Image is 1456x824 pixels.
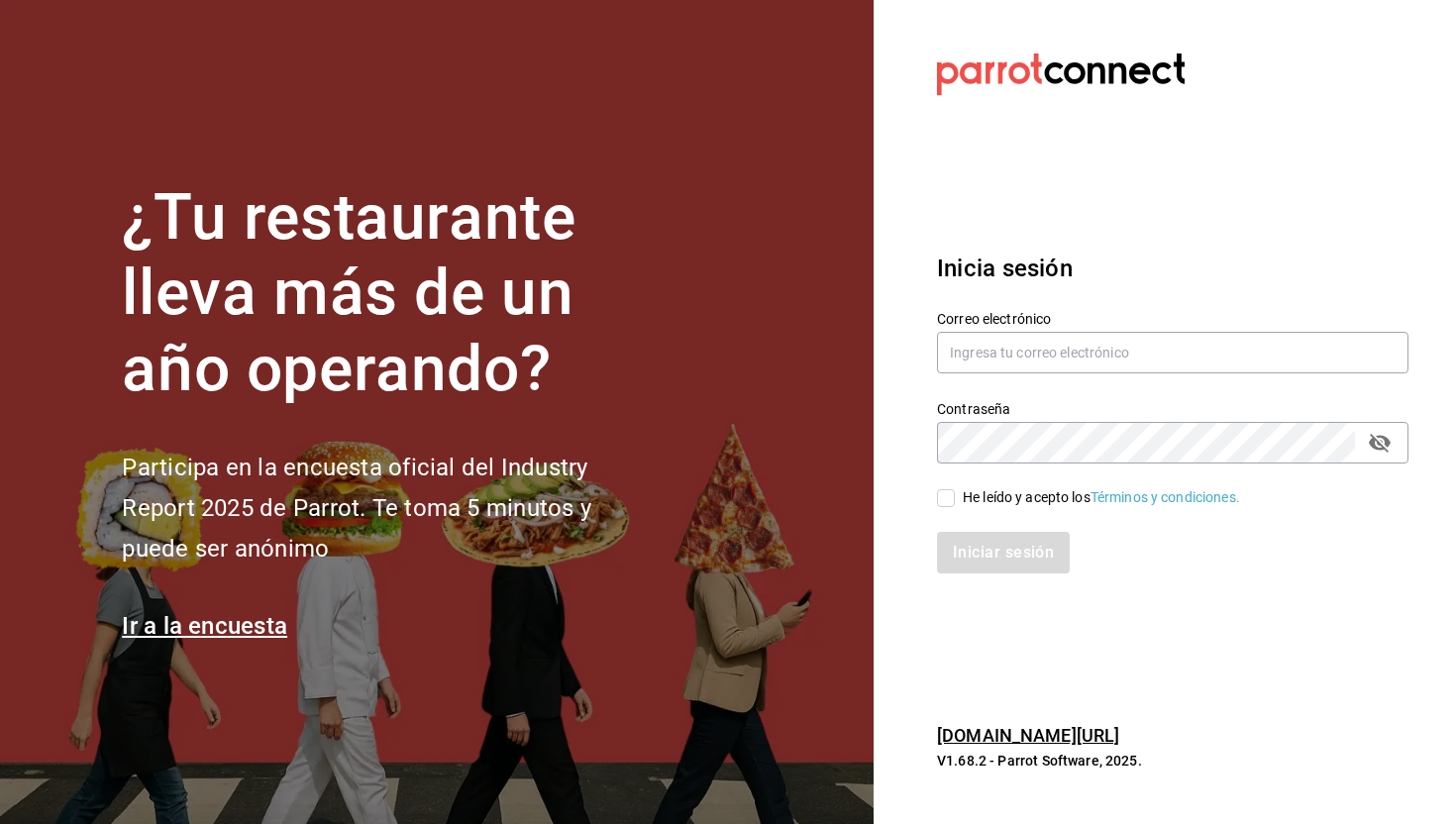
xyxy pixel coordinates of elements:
input: Ingresa tu correo electrónico [937,332,1408,373]
button: passwordField [1363,426,1397,460]
div: He leído y acepto los [963,487,1240,508]
a: Ir a la encuesta [122,612,287,640]
h2: Participa en la encuesta oficial del Industry Report 2025 de Parrot. Te toma 5 minutos y puede se... [122,448,657,568]
h3: Inicia sesión [937,251,1408,286]
p: V1.68.2 - Parrot Software, 2025. [937,751,1408,771]
label: Correo electrónico [937,311,1408,325]
h1: ¿Tu restaurante lleva más de un año operando? [122,180,657,408]
label: Contraseña [937,401,1408,415]
a: Términos y condiciones. [1091,489,1240,505]
a: [DOMAIN_NAME][URL] [937,725,1119,746]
